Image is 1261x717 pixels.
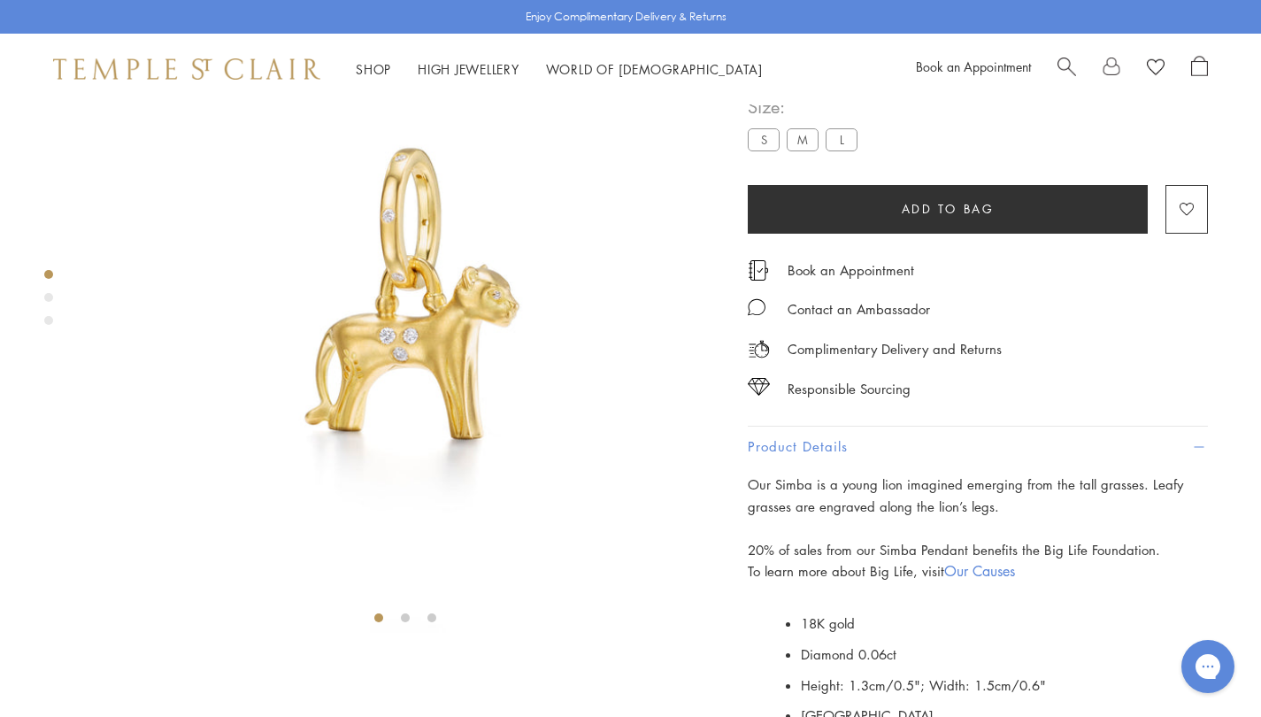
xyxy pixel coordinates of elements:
[748,260,769,281] img: icon_appointment.svg
[418,60,519,78] a: High JewelleryHigh Jewellery
[748,185,1148,234] button: Add to bag
[1057,56,1076,82] a: Search
[801,676,1046,694] span: Height: 1.3cm/0.5"; Width: 1.5cm/0.6"
[748,474,1208,518] p: Our Simba is a young lion imagined emerging from the tall grasses. Leafy grasses are engraved alo...
[826,128,857,150] label: L
[1191,56,1208,82] a: Open Shopping Bag
[526,8,727,26] p: Enjoy Complimentary Delivery & Returns
[788,298,930,320] div: Contact an Ambassador
[788,338,1002,360] p: Complimentary Delivery and Returns
[788,378,911,400] div: Responsible Sourcing
[1173,634,1243,699] iframe: Gorgias live chat messenger
[748,298,765,316] img: MessageIcon-01_2.svg
[788,260,914,280] a: Book an Appointment
[801,645,896,663] span: Diamond 0.06ct
[902,199,995,219] span: Add to bag
[916,58,1031,75] a: Book an Appointment
[748,338,770,360] img: icon_delivery.svg
[748,560,1208,582] p: To learn more about Big Life, visit
[944,561,1015,581] a: Our Causes
[748,378,770,396] img: icon_sourcing.svg
[44,266,53,339] div: Product gallery navigation
[546,60,763,78] a: World of [DEMOGRAPHIC_DATA]World of [DEMOGRAPHIC_DATA]
[748,92,865,121] span: Size:
[356,58,763,81] nav: Main navigation
[748,539,1208,561] p: 20% of sales from our Simba Pendant benefits the Big Life Foundation.
[787,128,819,150] label: M
[356,60,391,78] a: ShopShop
[1147,56,1165,82] a: View Wishlist
[53,58,320,80] img: Temple St. Clair
[748,427,1208,466] button: Product Details
[801,614,855,632] span: 18K gold
[748,128,780,150] label: S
